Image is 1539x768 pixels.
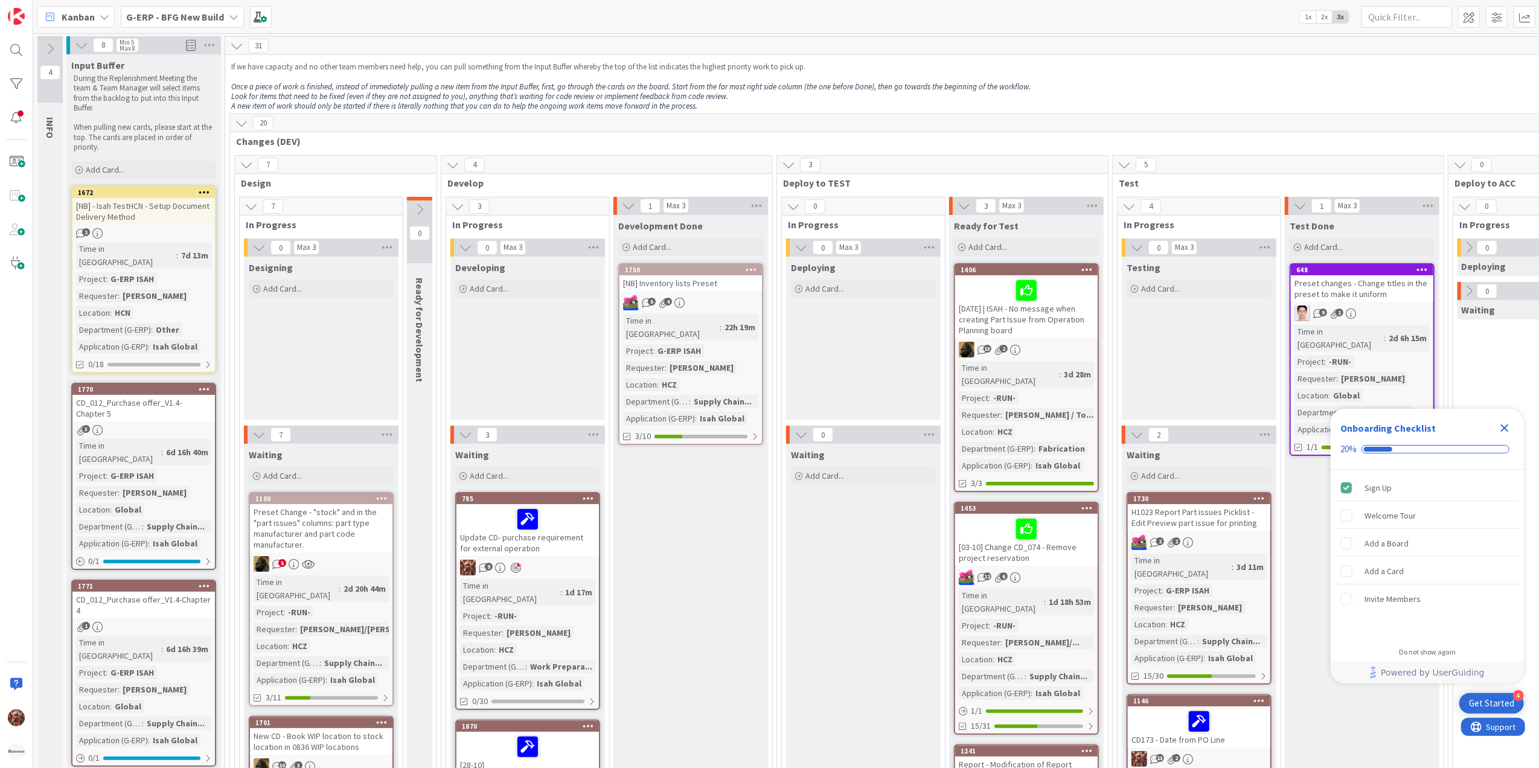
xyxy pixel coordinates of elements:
[477,240,498,255] span: 0
[254,556,269,572] img: ND
[72,384,215,421] div: 1770CD_012_Purchase offer_V1.4- Chapter 5
[72,198,215,225] div: [NB] - Isah TestHCN - Setup Document Delivery Method
[665,361,667,374] span: :
[800,158,821,172] span: 3
[40,65,60,80] span: 4
[1316,11,1333,23] span: 2x
[1128,504,1270,531] div: H1023 Report Part issues Picklist - Edit Preview part issue for printing
[560,586,562,599] span: :
[72,395,215,421] div: CD_012_Purchase offer_V1.4- Chapter 5
[249,261,293,274] span: Designing
[619,264,762,291] div: 1750[NB] Inventory lists Preset
[263,470,302,481] span: Add Card...
[456,493,599,556] div: 785Update CD- purchase requirement for external operation
[470,283,508,294] span: Add Card...
[409,226,430,240] span: 0
[76,486,118,499] div: Requester
[1136,158,1156,172] span: 5
[1340,444,1514,455] div: Checklist progress: 20%
[1328,389,1330,402] span: :
[788,219,930,231] span: In Progress
[1128,751,1270,767] div: JK
[250,504,392,552] div: Preset Change - "stock" and in the "part issues" columns: part type manufacturer and part code ma...
[249,449,283,461] span: Waiting
[76,289,118,302] div: Requester
[248,39,269,53] span: 31
[959,361,1059,388] div: Time in [GEOGRAPHIC_DATA]
[635,430,651,443] span: 3/10
[1128,696,1270,747] div: 1146CD173 - Date from PO Line
[414,278,426,382] span: Ready for Development
[270,427,291,442] span: 7
[72,581,215,592] div: 1771
[1000,345,1008,353] span: 2
[1336,558,1519,584] div: Add a Card is incomplete.
[76,242,176,269] div: Time in [GEOGRAPHIC_DATA]
[231,82,1031,92] em: Once a piece of work is finished, instead of immediately pulling a new item from the Input Buffer...
[44,117,56,138] span: INFO
[341,582,389,595] div: 2d 20h 44m
[76,340,148,353] div: Application (G-ERP)
[657,378,659,391] span: :
[1326,355,1354,368] div: -RUN-
[455,449,489,461] span: Waiting
[8,743,25,760] img: avatar
[460,560,476,575] img: JK
[253,116,274,130] span: 20
[250,493,392,552] div: 1100Preset Change - "stock" and in the "part issues" columns: part type manufacturer and part cod...
[1173,537,1180,545] span: 2
[619,264,762,275] div: 1750
[126,11,224,23] b: G-ERP - BFG New Build
[1513,690,1524,701] div: 4
[633,242,671,252] span: Add Card...
[110,306,112,319] span: :
[82,228,90,236] span: 1
[72,187,215,198] div: 1672
[959,569,974,585] img: JK
[270,240,291,255] span: 0
[107,469,157,482] div: G-ERP ISAH
[72,187,215,225] div: 1672[NB] - Isah TestHCN - Setup Document Delivery Method
[1128,534,1270,550] div: JK
[623,395,689,408] div: Department (G-ERP)
[1127,449,1160,461] span: Waiting
[720,321,722,334] span: :
[112,503,144,516] div: Global
[148,537,150,550] span: :
[456,560,599,575] div: JK
[1384,331,1386,345] span: :
[961,266,1098,274] div: 1406
[1000,408,1002,421] span: :
[1381,665,1485,680] span: Powered by UserGuiding
[118,289,120,302] span: :
[1124,219,1265,231] span: In Progress
[1035,442,1088,455] div: Fabrication
[1399,647,1456,657] div: Do not show again
[485,563,493,571] span: 9
[689,395,691,408] span: :
[791,449,825,461] span: Waiting
[150,340,200,353] div: Isah Global
[231,91,728,101] em: Look for items that need to be fixed (even if they are not assigned to you), anything that’s wait...
[648,298,656,306] span: 5
[1361,6,1452,28] input: Quick Filter...
[118,486,120,499] span: :
[74,123,214,152] p: When pulling new cards, please start at the top. The cards are placed in order of priority.
[791,261,836,274] span: Deploying
[971,477,982,490] span: 3/3
[1386,331,1430,345] div: 2d 6h 15m
[76,323,151,336] div: Department (G-ERP)
[456,721,599,732] div: 1870
[456,504,599,556] div: Update CD- purchase requirement for external operation
[78,385,215,394] div: 1770
[623,344,653,357] div: Project
[959,425,993,438] div: Location
[263,199,283,214] span: 7
[462,494,599,503] div: 785
[62,10,95,24] span: Kanban
[1294,372,1336,385] div: Requester
[120,289,190,302] div: [PERSON_NAME]
[254,575,339,602] div: Time in [GEOGRAPHIC_DATA]
[88,555,100,568] span: 0 / 1
[72,581,215,618] div: 1771CD_012_Purchase offer_V1.4-Chapter 4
